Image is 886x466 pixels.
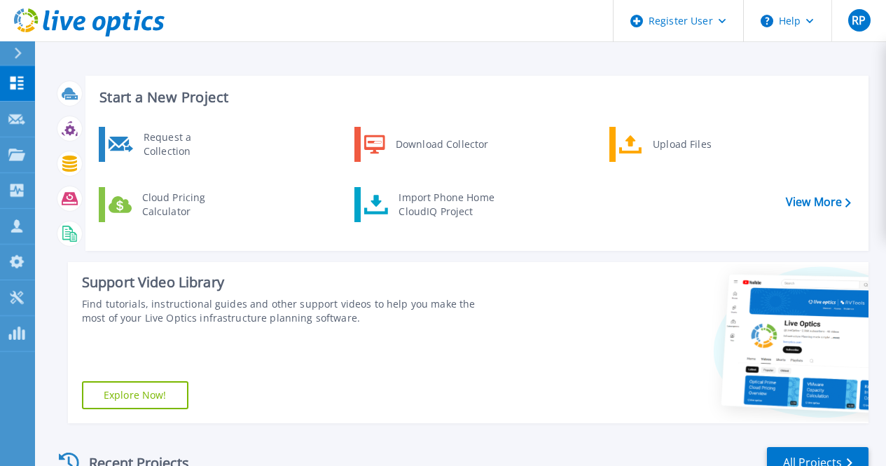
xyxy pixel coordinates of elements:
[82,381,188,409] a: Explore Now!
[99,127,242,162] a: Request a Collection
[609,127,753,162] a: Upload Files
[852,15,866,26] span: RP
[354,127,498,162] a: Download Collector
[392,191,501,219] div: Import Phone Home CloudIQ Project
[389,130,494,158] div: Download Collector
[646,130,749,158] div: Upload Files
[82,297,498,325] div: Find tutorials, instructional guides and other support videos to help you make the most of your L...
[135,191,239,219] div: Cloud Pricing Calculator
[82,273,498,292] div: Support Video Library
[99,187,242,222] a: Cloud Pricing Calculator
[99,90,850,105] h3: Start a New Project
[786,196,851,209] a: View More
[137,130,239,158] div: Request a Collection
